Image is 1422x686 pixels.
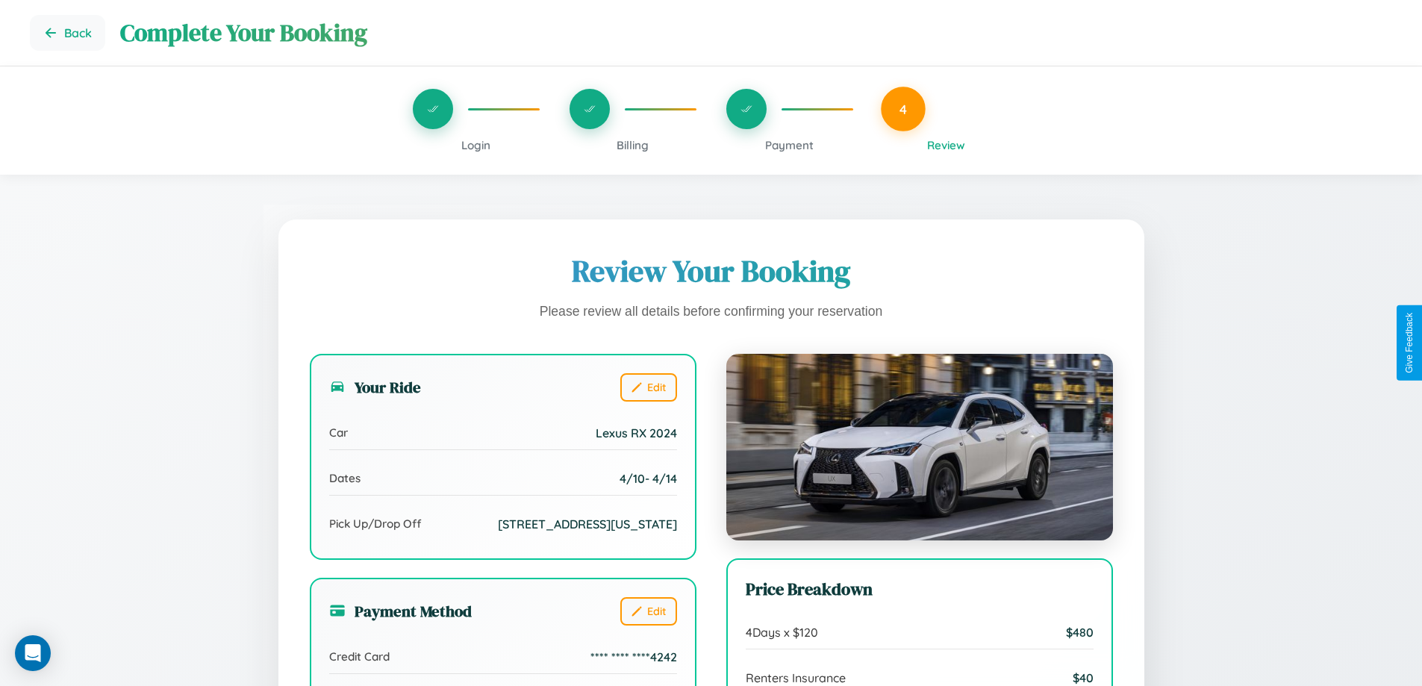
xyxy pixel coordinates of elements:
span: 4 / 10 - 4 / 14 [620,471,677,486]
span: Review [927,138,965,152]
h1: Review Your Booking [310,251,1113,291]
span: $ 40 [1073,670,1094,685]
h1: Complete Your Booking [120,16,1392,49]
div: Give Feedback [1404,313,1415,373]
span: Login [461,138,490,152]
span: Pick Up/Drop Off [329,517,422,531]
span: Credit Card [329,649,390,664]
span: 4 [899,101,907,117]
div: Open Intercom Messenger [15,635,51,671]
span: Car [329,425,348,440]
span: $ 480 [1066,625,1094,640]
h3: Your Ride [329,376,421,398]
span: Lexus RX 2024 [596,425,677,440]
img: Lexus RX [726,354,1113,540]
span: [STREET_ADDRESS][US_STATE] [498,517,677,531]
span: Billing [617,138,649,152]
span: Renters Insurance [746,670,846,685]
h3: Payment Method [329,600,472,622]
h3: Price Breakdown [746,578,1094,601]
button: Edit [620,597,677,626]
span: Dates [329,471,361,485]
p: Please review all details before confirming your reservation [310,300,1113,324]
button: Go back [30,15,105,51]
span: 4 Days x $ 120 [746,625,818,640]
button: Edit [620,373,677,402]
span: Payment [765,138,814,152]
